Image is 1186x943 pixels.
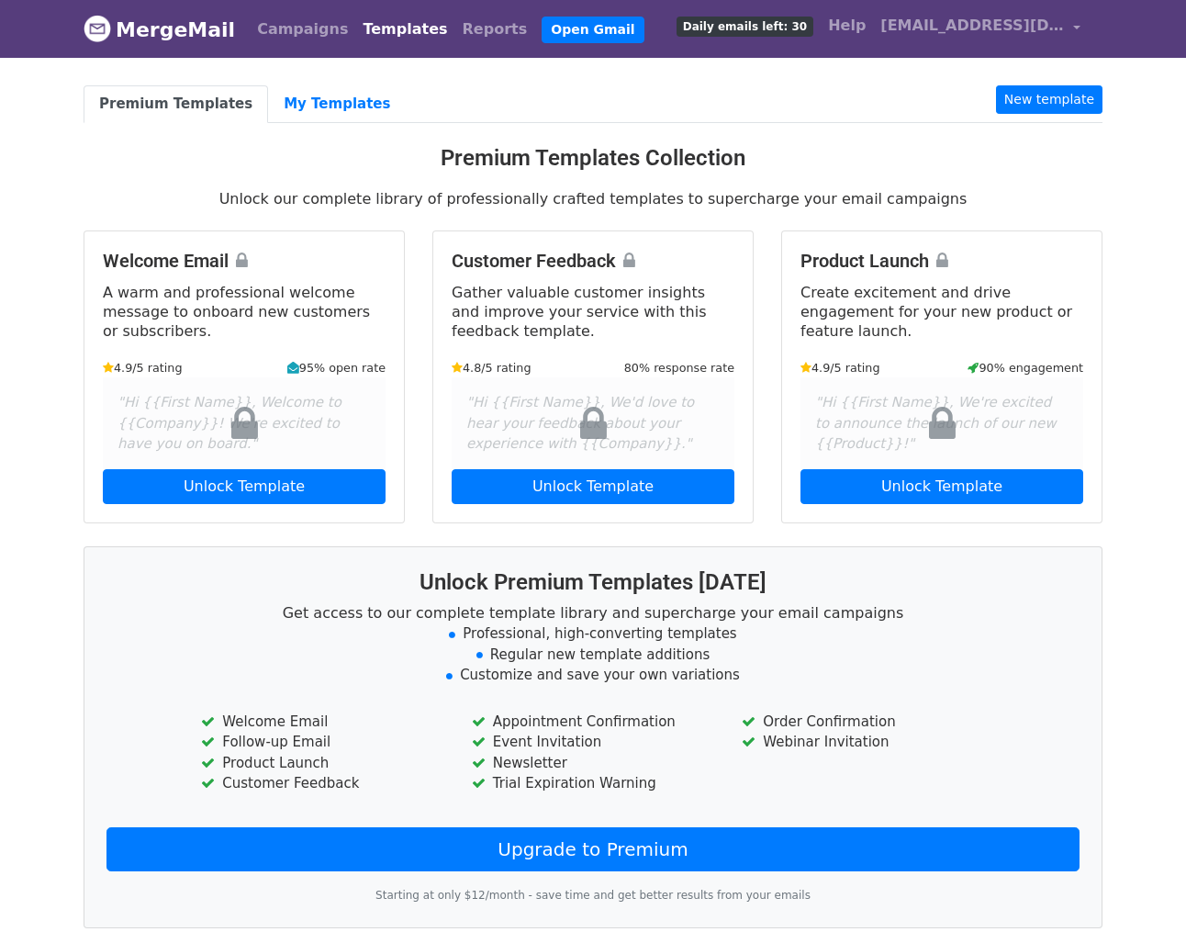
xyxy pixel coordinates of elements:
[355,11,454,48] a: Templates
[103,250,386,272] h4: Welcome Email
[106,569,1080,596] h3: Unlock Premium Templates [DATE]
[996,85,1102,114] a: New template
[677,17,813,37] span: Daily emails left: 30
[800,359,880,376] small: 4.9/5 rating
[106,886,1080,905] p: Starting at only $12/month - save time and get better results from your emails
[201,712,443,733] li: Welcome Email
[624,359,734,376] small: 80% response rate
[103,469,386,504] a: Unlock Template
[472,753,714,774] li: Newsletter
[472,712,714,733] li: Appointment Confirmation
[742,732,984,753] li: Webinar Invitation
[455,11,535,48] a: Reports
[84,189,1102,208] p: Unlock our complete library of professionally crafted templates to supercharge your email campaigns
[452,469,734,504] a: Unlock Template
[800,469,1083,504] a: Unlock Template
[106,623,1080,645] li: Professional, high-converting templates
[452,377,734,469] div: "Hi {{First Name}}, We'd love to hear your feedback about your experience with {{Company}}."
[821,7,873,44] a: Help
[968,359,1083,376] small: 90% engagement
[103,359,183,376] small: 4.9/5 rating
[103,283,386,341] p: A warm and professional welcome message to onboard new customers or subscribers.
[201,753,443,774] li: Product Launch
[106,665,1080,686] li: Customize and save your own variations
[873,7,1088,51] a: [EMAIL_ADDRESS][DOMAIN_NAME]
[250,11,355,48] a: Campaigns
[106,603,1080,623] p: Get access to our complete template library and supercharge your email campaigns
[800,377,1083,469] div: "Hi {{First Name}}, We're excited to announce the launch of our new {{Product}}!"
[452,359,531,376] small: 4.8/5 rating
[84,15,111,42] img: MergeMail logo
[452,283,734,341] p: Gather valuable customer insights and improve your service with this feedback template.
[452,250,734,272] h4: Customer Feedback
[287,359,386,376] small: 95% open rate
[669,7,821,44] a: Daily emails left: 30
[472,773,714,794] li: Trial Expiration Warning
[472,732,714,753] li: Event Invitation
[800,283,1083,341] p: Create excitement and drive engagement for your new product or feature launch.
[542,17,643,43] a: Open Gmail
[201,732,443,753] li: Follow-up Email
[268,85,406,123] a: My Templates
[103,377,386,469] div: "Hi {{First Name}}, Welcome to {{Company}}! We're excited to have you on board."
[742,712,984,733] li: Order Confirmation
[201,773,443,794] li: Customer Feedback
[84,145,1102,172] h3: Premium Templates Collection
[106,645,1080,666] li: Regular new template additions
[800,250,1083,272] h4: Product Launch
[84,10,235,49] a: MergeMail
[880,15,1064,37] span: [EMAIL_ADDRESS][DOMAIN_NAME]
[106,827,1080,871] a: Upgrade to Premium
[84,85,268,123] a: Premium Templates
